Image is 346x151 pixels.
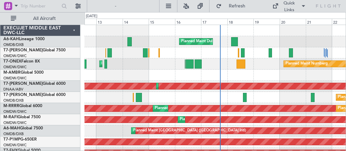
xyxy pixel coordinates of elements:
[181,36,248,47] div: Planned Maint Dubai (Al Maktoum Intl)
[201,19,227,25] div: 17
[3,76,27,81] a: OMDW/DWC
[3,48,43,52] span: T7-[PERSON_NAME]
[3,137,20,142] span: T7-P1MP
[213,1,253,11] button: Refresh
[227,19,253,25] div: 18
[3,71,44,75] a: M-AMBRGlobal 5000
[133,126,246,136] div: Planned Maint [GEOGRAPHIC_DATA] ([GEOGRAPHIC_DATA] Intl)
[306,19,332,25] div: 21
[3,104,42,108] a: M-RRRRGlobal 6000
[3,87,23,92] a: DNAA/ABV
[3,65,27,70] a: OMDW/DWC
[3,42,24,47] a: OMDB/DXB
[21,1,59,11] input: Trip Number
[269,1,310,11] button: Quick Links
[286,59,328,69] div: Planned Maint Nurnberg
[96,19,122,25] div: 13
[3,93,43,97] span: T7-[PERSON_NAME]
[3,115,41,119] a: M-RAFIGlobal 7500
[280,19,306,25] div: 20
[3,37,45,41] a: A6-KAHLineage 1000
[3,120,27,125] a: OMDW/DWC
[175,19,201,25] div: 16
[3,93,66,97] a: T7-[PERSON_NAME]Global 6000
[253,19,279,25] div: 19
[86,14,97,19] div: [DATE]
[155,103,221,114] div: Planned Maint Dubai (Al Maktoum Intl)
[3,143,27,148] a: OMDW/DWC
[3,53,27,58] a: OMDW/DWC
[180,115,246,125] div: Planned Maint Dubai (Al Maktoum Intl)
[3,59,21,64] span: T7-ONEX
[3,48,66,52] a: T7-[PERSON_NAME]Global 7500
[3,71,21,75] span: M-AMBR
[3,137,37,142] a: T7-P1MPG-650ER
[3,59,40,64] a: T7-ONEXFalcon 8X
[3,115,18,119] span: M-RAFI
[3,126,20,130] span: A6-MAH
[3,37,19,41] span: A6-KAH
[3,104,19,108] span: M-RRRR
[7,13,73,24] button: All Aircraft
[3,126,43,130] a: A6-MAHGlobal 7500
[18,16,71,21] span: All Aircraft
[3,109,27,114] a: OMDW/DWC
[223,4,251,8] span: Refresh
[3,82,43,86] span: T7-[PERSON_NAME]
[123,19,149,25] div: 14
[3,98,24,103] a: OMDB/DXB
[3,82,66,86] a: T7-[PERSON_NAME]Global 6000
[101,59,168,69] div: Planned Maint Dubai (Al Maktoum Intl)
[3,131,24,136] a: OMDB/DXB
[149,19,175,25] div: 15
